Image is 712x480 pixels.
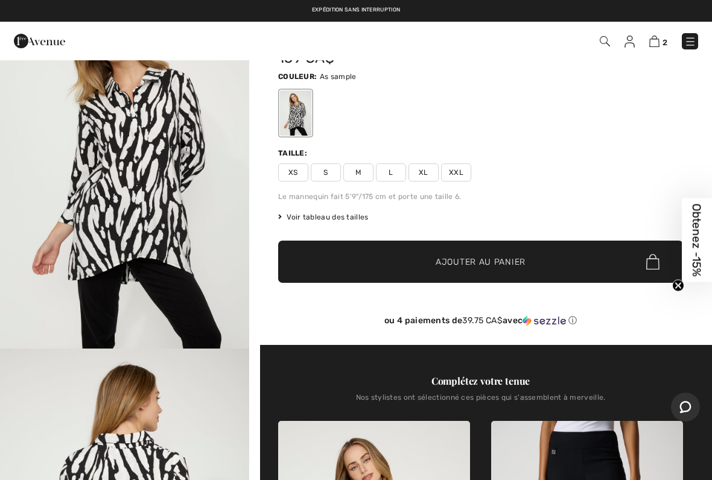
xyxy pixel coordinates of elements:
[376,163,406,182] span: L
[14,34,65,46] a: 1ère Avenue
[311,163,341,182] span: S
[625,36,635,48] img: Mes infos
[278,72,317,81] span: Couleur:
[436,256,526,268] span: Ajouter au panier
[523,315,566,326] img: Sezzle
[684,36,696,48] img: Menu
[280,90,311,136] div: As sample
[408,163,439,182] span: XL
[600,36,610,46] img: Recherche
[682,198,712,282] div: Obtenez -15%Close teaser
[462,315,503,326] span: 39.75 CA$
[278,148,310,159] div: Taille:
[649,34,667,48] a: 2
[649,36,660,47] img: Panier d'achat
[278,374,683,388] div: Complétez votre tenue
[646,254,660,270] img: Bag.svg
[14,29,65,53] img: 1ère Avenue
[278,212,369,223] span: Voir tableau des tailles
[343,163,373,182] span: M
[278,393,683,411] div: Nos stylistes ont sélectionné ces pièces qui s'assemblent à merveille.
[278,315,683,330] div: ou 4 paiements de39.75 CA$avecSezzle Cliquez pour en savoir plus sur Sezzle
[663,38,667,47] span: 2
[672,280,684,292] button: Close teaser
[441,163,471,182] span: XXL
[320,72,357,81] span: As sample
[278,315,683,326] div: ou 4 paiements de avec
[278,163,308,182] span: XS
[690,204,704,277] span: Obtenez -15%
[278,191,683,202] div: Le mannequin fait 5'9"/175 cm et porte une taille 6.
[278,241,683,283] button: Ajouter au panier
[671,393,700,423] iframe: Ouvre un widget dans lequel vous pouvez chatter avec l’un de nos agents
